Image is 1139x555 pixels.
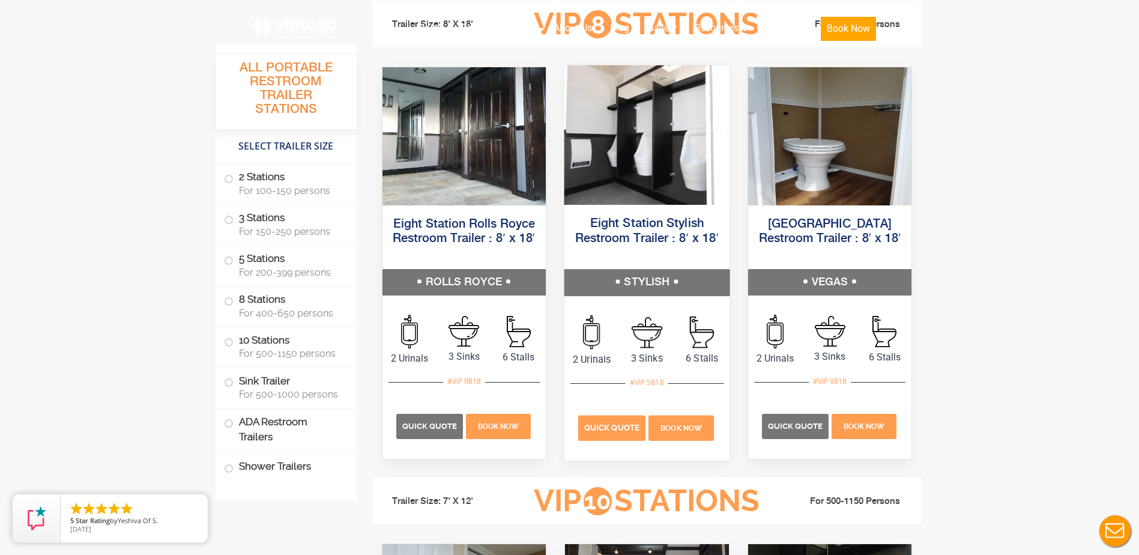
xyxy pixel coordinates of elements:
[507,316,531,347] img: an icon of stall
[768,422,823,431] span: Quick Quote
[239,389,342,400] span: For 500-1000 persons
[381,484,516,520] li: Trailer Size: 7' X 12'
[224,454,348,480] label: Shower Trailers
[748,269,912,296] h5: VEGAS
[803,350,857,364] span: 3 Sinks
[239,308,342,319] span: For 400-650 persons
[393,218,535,245] a: Eight Station Rolls Royce Restroom Trailer : 8′ x 18′
[620,351,675,365] span: 3 Sinks
[239,226,342,237] span: For 150-250 persons
[69,502,83,516] li: 
[396,420,465,431] a: Quick Quote
[584,487,612,515] span: 10
[216,57,357,129] h3: All Portable Restroom Trailer Stations
[601,15,638,41] a: Blog
[815,316,845,347] img: an icon of sink
[759,218,901,245] a: [GEOGRAPHIC_DATA] Restroom Trailer : 8′ x 18′
[94,502,109,516] li: 
[686,15,748,41] a: Resources
[382,351,437,366] span: 2 Urinals
[779,494,913,509] li: For 500-1150 Persons
[748,67,912,205] img: An image of 8 station shower outside view
[452,15,545,41] a: Restroom Trailers
[767,315,784,348] img: an icon of urinal
[239,267,342,278] span: For 200-399 persons
[107,502,121,516] li: 
[216,135,357,158] h4: Select Trailer Size
[402,422,457,431] span: Quick Quote
[464,420,532,431] a: Book Now
[674,351,730,365] span: 6 Stalls
[1091,507,1139,555] button: Live Chat
[76,516,110,525] span: Star Rating
[224,165,348,202] label: 2 Stations
[224,409,348,450] label: ADA Restroom Trailers
[857,350,912,365] span: 6 Stalls
[70,524,91,533] span: [DATE]
[584,423,639,432] span: Quick Quote
[812,15,885,48] a: Book Now
[584,315,600,349] img: an icon of urinal
[239,348,342,359] span: For 500-1150 persons
[70,517,198,526] span: by
[638,15,686,41] a: Gallery
[575,217,719,244] a: Eight Station Stylish Restroom Trailer : 8′ x 18′
[564,65,730,204] img: An image of 8 station shower outside view
[224,328,348,365] label: 10 Stations
[224,287,348,324] label: 8 Stations
[437,350,491,364] span: 3 Sinks
[564,269,730,296] h5: STYLISH
[25,506,49,530] img: Review Rating
[382,269,546,296] h5: ROLLS ROYCE
[382,67,546,205] img: An image of 8 station shower outside view
[578,421,647,432] a: Quick Quote
[224,205,348,243] label: 3 Stations
[647,421,716,432] a: Book Now
[478,422,519,431] span: Book Now
[239,185,342,196] span: For 100-150 persons
[821,17,876,41] button: Book Now
[119,502,134,516] li: 
[224,368,348,405] label: Sink Trailer
[762,420,830,431] a: Quick Quote
[830,420,898,431] a: Book Now
[443,374,485,389] div: #VIP R818
[844,422,884,431] span: Book Now
[748,351,803,366] span: 2 Urinals
[748,15,812,41] a: Contact Us
[449,316,479,347] img: an icon of sink
[632,317,663,348] img: an icon of sink
[564,352,620,366] span: 2 Urinals
[224,246,348,284] label: 5 Stations
[409,15,452,41] a: Home
[809,374,851,389] div: #VIP V818
[82,502,96,516] li: 
[626,374,668,390] div: #VIP S818
[872,316,896,347] img: an icon of stall
[545,15,601,41] a: About Us
[70,516,74,525] span: 5
[690,316,714,348] img: an icon of stall
[118,516,158,525] span: Yeshiva Of S.
[401,315,418,348] img: an icon of urinal
[515,485,778,518] h3: VIP Stations
[491,350,546,365] span: 6 Stalls
[660,423,702,432] span: Book Now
